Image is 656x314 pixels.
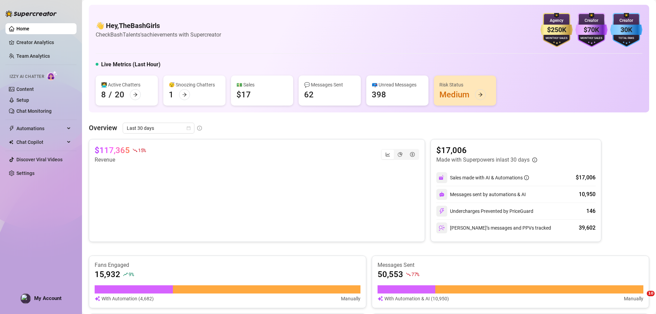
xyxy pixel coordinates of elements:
[385,152,390,157] span: line-chart
[182,92,187,97] span: arrow-right
[133,92,138,97] span: arrow-right
[89,123,117,133] article: Overview
[478,92,483,97] span: arrow-right
[133,148,137,153] span: fall
[439,81,491,88] div: Risk Status
[47,71,57,81] img: AI Chatter
[127,123,190,133] span: Last 30 days
[304,81,355,88] div: 💬 Messages Sent
[575,13,607,47] img: purple-badge-B9DA21FR.svg
[9,126,14,131] span: thunderbolt
[541,17,573,24] div: Agency
[95,145,130,156] article: $117,365
[9,140,13,145] img: Chat Copilot
[95,261,360,269] article: Fans Engaged
[96,21,221,30] h4: 👋 Hey, TheBashGirls
[16,157,63,162] a: Discover Viral Videos
[16,97,29,103] a: Setup
[16,86,34,92] a: Content
[541,36,573,41] div: Monthly Sales
[439,208,445,214] img: svg%3e
[16,37,71,48] a: Creator Analytics
[95,295,100,302] img: svg%3e
[16,108,52,114] a: Chat Monitoring
[384,295,449,302] article: With Automation & AI (10,950)
[5,10,57,17] img: logo-BBDzfeDw.svg
[101,89,106,100] div: 8
[378,261,643,269] article: Messages Sent
[439,175,445,181] img: svg%3e
[372,81,423,88] div: 📪 Unread Messages
[169,81,220,88] div: 😴 Snoozing Chatters
[96,30,221,39] article: Check BashTalents's achievements with Supercreator
[378,269,403,280] article: 50,553
[95,156,146,164] article: Revenue
[436,206,533,217] div: Undercharges Prevented by PriceGuard
[439,192,445,197] img: svg%3e
[101,60,161,69] h5: Live Metrics (Last Hour)
[436,222,551,233] div: [PERSON_NAME]’s messages and PPVs tracked
[541,25,573,35] div: $250K
[450,174,529,181] div: Sales made with AI & Automations
[304,89,314,100] div: 62
[16,53,50,59] a: Team Analytics
[101,295,154,302] article: With Automation (4,682)
[101,81,152,88] div: 👩‍💻 Active Chatters
[586,207,596,215] div: 146
[128,271,134,277] span: 9 %
[236,81,288,88] div: 💵 Sales
[575,36,607,41] div: Monthly Sales
[197,126,202,131] span: info-circle
[610,36,642,41] div: Total Fans
[439,225,445,231] img: svg%3e
[123,272,128,277] span: rise
[16,123,65,134] span: Automations
[610,17,642,24] div: Creator
[610,25,642,35] div: 30K
[381,149,419,160] div: segmented control
[436,189,526,200] div: Messages sent by automations & AI
[10,73,44,80] span: Izzy AI Chatter
[406,272,411,277] span: fall
[16,137,65,148] span: Chat Copilot
[633,291,649,307] iframe: Intercom live chat
[16,170,35,176] a: Settings
[624,295,643,302] article: Manually
[236,89,251,100] div: $17
[341,295,360,302] article: Manually
[647,291,655,296] span: 10
[410,152,415,157] span: dollar-circle
[532,158,537,162] span: info-circle
[575,25,607,35] div: $70K
[169,89,174,100] div: 1
[575,17,607,24] div: Creator
[524,175,529,180] span: info-circle
[610,13,642,47] img: blue-badge-DgoSNQY1.svg
[436,145,537,156] article: $17,006
[21,294,30,303] img: profilePics%2FZnbB3r7f3bcxswAiN71nml3UziJ3.png
[95,269,120,280] article: 15,932
[579,190,596,199] div: 10,950
[34,295,61,301] span: My Account
[579,224,596,232] div: 39,602
[436,156,530,164] article: Made with Superpowers in last 30 days
[398,152,402,157] span: pie-chart
[138,147,146,153] span: 15 %
[411,271,419,277] span: 77 %
[576,174,596,182] div: $17,006
[372,89,386,100] div: 398
[187,126,191,130] span: calendar
[16,26,29,31] a: Home
[378,295,383,302] img: svg%3e
[541,13,573,47] img: gold-badge-CigiZidd.svg
[115,89,124,100] div: 20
